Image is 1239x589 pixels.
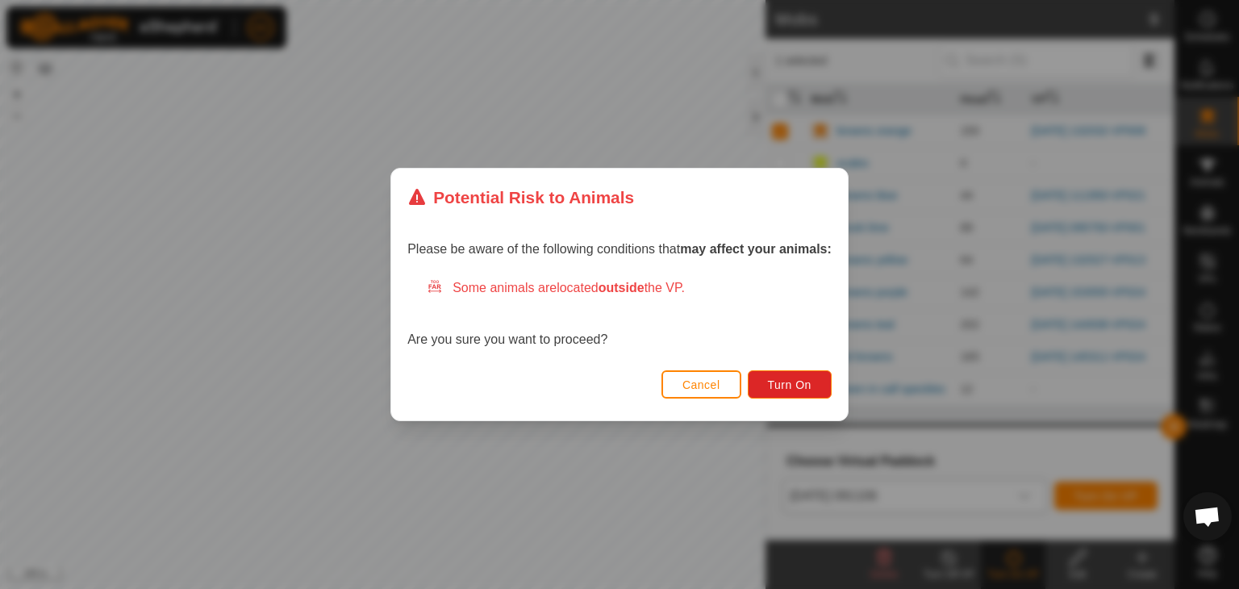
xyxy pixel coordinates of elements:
[682,378,720,391] span: Cancel
[557,281,685,294] span: located the VP.
[1183,492,1232,541] div: Open chat
[599,281,645,294] strong: outside
[427,278,832,298] div: Some animals are
[407,242,832,256] span: Please be aware of the following conditions that
[768,378,811,391] span: Turn On
[407,278,832,349] div: Are you sure you want to proceed?
[407,185,634,210] div: Potential Risk to Animals
[748,370,832,399] button: Turn On
[661,370,741,399] button: Cancel
[680,242,832,256] strong: may affect your animals:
